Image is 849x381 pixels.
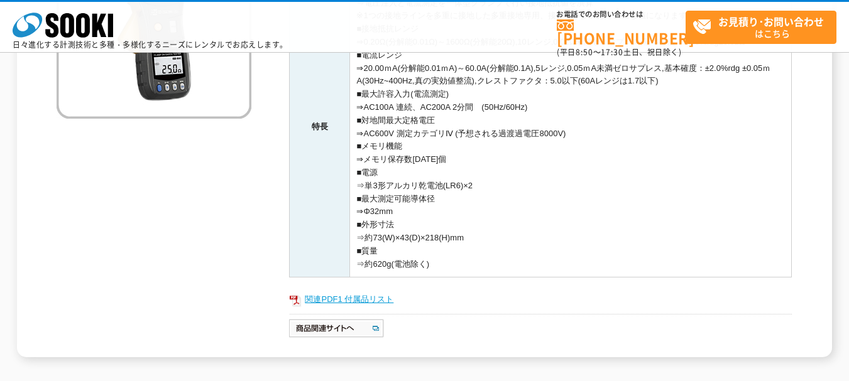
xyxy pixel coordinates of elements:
[557,19,686,45] a: [PHONE_NUMBER]
[718,14,824,29] strong: お見積り･お問い合わせ
[693,11,836,43] span: はこちら
[686,11,836,44] a: お見積り･お問い合わせはこちら
[13,41,288,48] p: 日々進化する計測技術と多種・多様化するニーズにレンタルでお応えします。
[557,11,686,18] span: お電話でのお問い合わせは
[601,46,623,58] span: 17:30
[289,291,792,308] a: 関連PDF1 付属品リスト
[557,46,681,58] span: (平日 ～ 土日、祝日除く)
[289,318,385,338] img: 商品関連サイトへ
[576,46,593,58] span: 8:50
